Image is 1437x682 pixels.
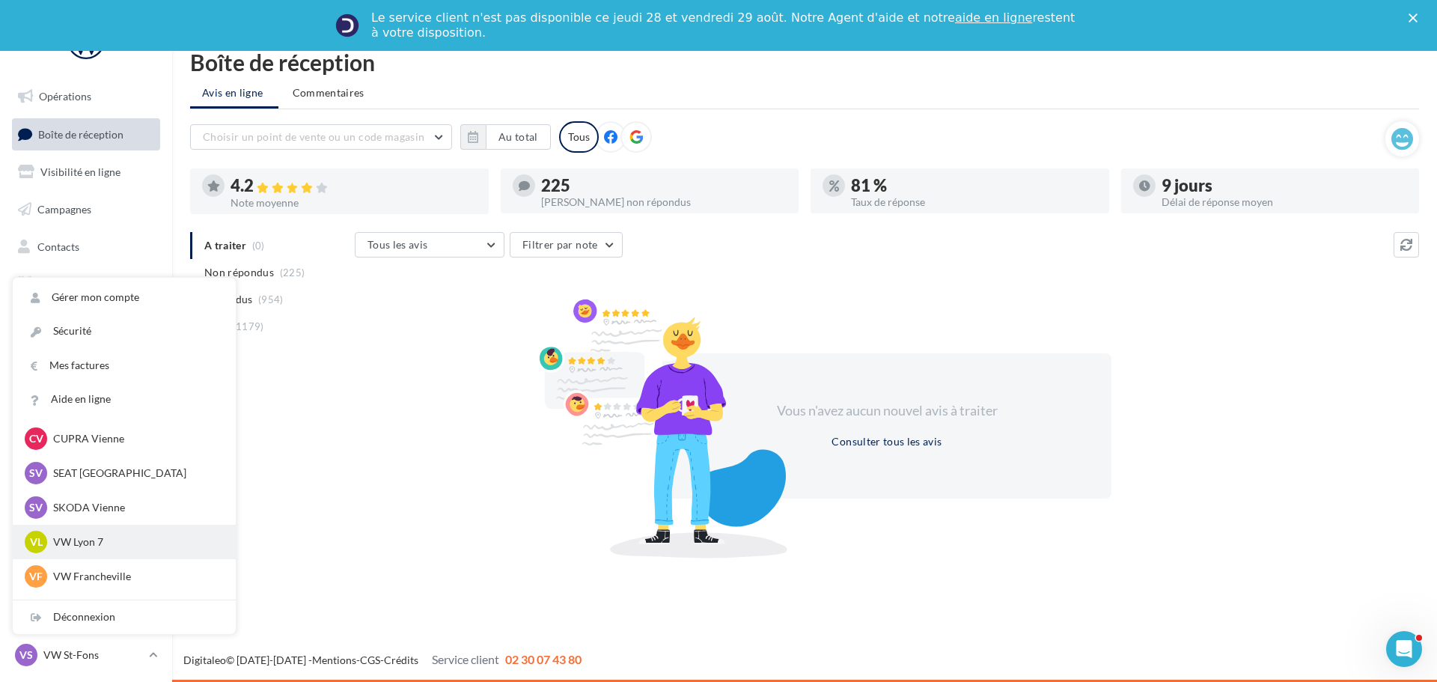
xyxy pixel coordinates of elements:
[355,232,504,258] button: Tous les avis
[851,197,1097,207] div: Taux de réponse
[183,654,226,666] a: Digitaleo
[9,194,163,225] a: Campagnes
[460,124,551,150] button: Au total
[505,652,582,666] span: 02 30 07 43 80
[19,648,33,663] span: VS
[293,85,364,100] span: Commentaires
[13,281,236,314] a: Gérer mon compte
[231,177,477,195] div: 4.2
[9,118,163,150] a: Boîte de réception
[9,268,163,299] a: Médiathèque
[9,231,163,263] a: Contacts
[9,81,163,112] a: Opérations
[12,641,160,669] a: VS VW St-Fons
[955,10,1032,25] a: aide en ligne
[53,466,218,481] p: SEAT [GEOGRAPHIC_DATA]
[541,197,787,207] div: [PERSON_NAME] non répondus
[190,124,452,150] button: Choisir un point de vente ou un code magasin
[371,10,1078,40] div: Le service client n'est pas disponible ce jeudi 28 et vendredi 29 août. Notre Agent d'aide et not...
[40,165,120,178] span: Visibilité en ligne
[39,90,91,103] span: Opérations
[233,320,264,332] span: (1179)
[37,240,79,252] span: Contacts
[1162,197,1408,207] div: Délai de réponse moyen
[183,654,582,666] span: © [DATE]-[DATE] - - -
[29,500,43,515] span: SV
[29,466,43,481] span: SV
[203,130,424,143] span: Choisir un point de vente ou un code magasin
[851,177,1097,194] div: 81 %
[53,569,218,584] p: VW Francheville
[204,265,274,280] span: Non répondus
[9,305,163,337] a: Calendrier
[312,654,356,666] a: Mentions
[43,648,143,663] p: VW St-Fons
[432,652,499,666] span: Service client
[13,314,236,348] a: Sécurité
[758,401,1016,421] div: Vous n'avez aucun nouvel avis à traiter
[280,267,305,278] span: (225)
[29,431,43,446] span: CV
[384,654,418,666] a: Crédits
[13,349,236,383] a: Mes factures
[9,392,163,436] a: Campagnes DataOnDemand
[559,121,599,153] div: Tous
[360,654,380,666] a: CGS
[53,431,218,446] p: CUPRA Vienne
[335,13,359,37] img: Profile image for Service-Client
[38,127,123,140] span: Boîte de réception
[53,535,218,549] p: VW Lyon 7
[29,569,43,584] span: VF
[258,293,284,305] span: (954)
[1409,13,1424,22] div: Fermer
[1386,631,1422,667] iframe: Intercom live chat
[9,343,163,387] a: PLV et print personnalisable
[53,500,218,515] p: SKODA Vienne
[37,203,91,216] span: Campagnes
[13,600,236,634] div: Déconnexion
[231,198,477,208] div: Note moyenne
[9,156,163,188] a: Visibilité en ligne
[826,433,948,451] button: Consulter tous les avis
[510,232,623,258] button: Filtrer par note
[367,238,428,251] span: Tous les avis
[1162,177,1408,194] div: 9 jours
[541,177,787,194] div: 225
[486,124,551,150] button: Au total
[190,51,1419,73] div: Boîte de réception
[30,535,43,549] span: VL
[13,383,236,416] a: Aide en ligne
